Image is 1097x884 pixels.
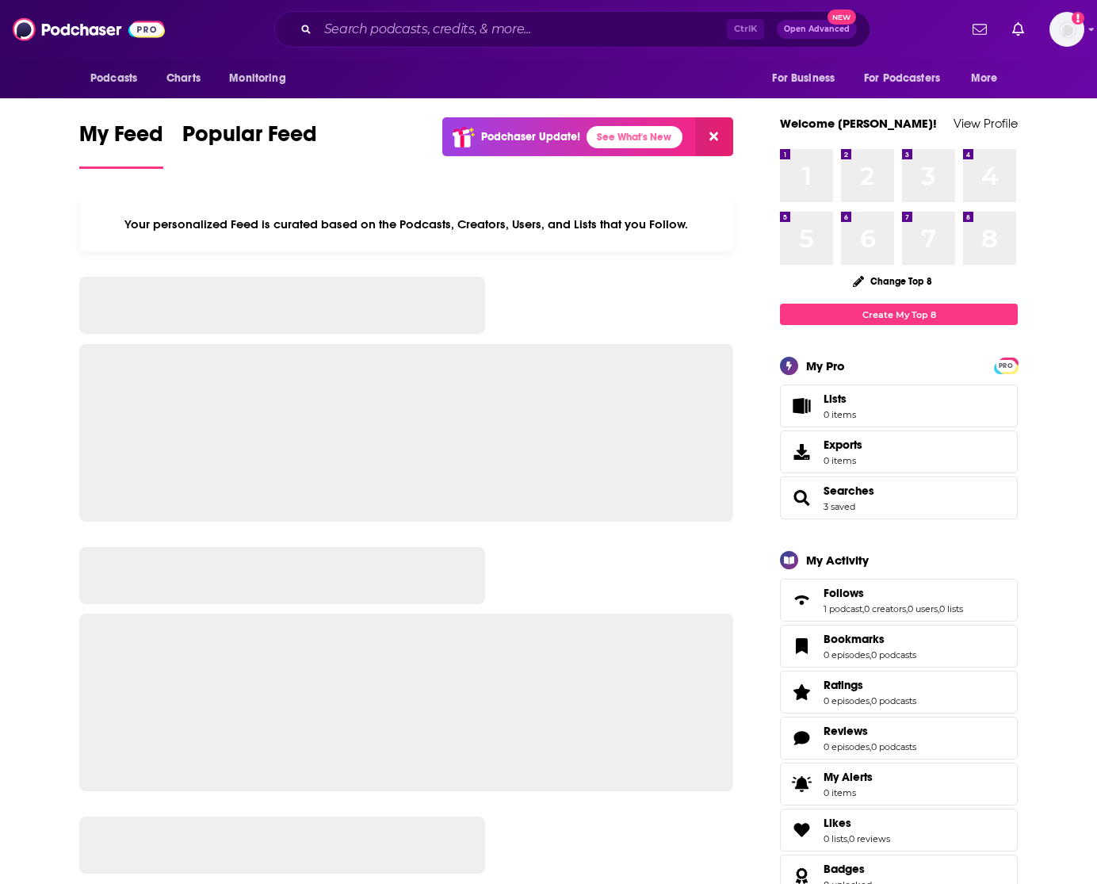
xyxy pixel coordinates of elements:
span: 0 items [824,409,856,420]
button: open menu [79,63,158,94]
a: Likes [824,816,890,830]
a: 0 creators [864,603,906,614]
span: Charts [166,67,201,90]
span: 0 items [824,455,862,466]
a: Lists [780,385,1018,427]
button: open menu [960,63,1018,94]
a: Reviews [824,724,916,738]
a: Likes [785,819,817,841]
span: Bookmarks [780,625,1018,668]
img: Podchaser - Follow, Share and Rate Podcasts [13,14,165,44]
span: 0 items [824,787,873,798]
a: Popular Feed [182,121,317,169]
a: 0 users [908,603,938,614]
a: Badges [824,862,872,876]
a: 0 episodes [824,649,870,660]
span: , [862,603,864,614]
span: , [938,603,939,614]
span: Exports [824,438,862,452]
span: Bookmarks [824,632,885,646]
a: Show notifications dropdown [966,16,993,43]
span: Follows [824,586,864,600]
a: Bookmarks [824,632,916,646]
svg: Add a profile image [1072,12,1084,25]
a: Searches [824,484,874,498]
a: Follows [785,589,817,611]
span: My Alerts [785,773,817,795]
span: More [971,67,998,90]
span: Podcasts [90,67,137,90]
a: 0 reviews [849,833,890,844]
div: My Pro [806,358,845,373]
span: Searches [780,476,1018,519]
a: Welcome [PERSON_NAME]! [780,116,937,131]
a: My Alerts [780,763,1018,806]
span: My Feed [79,121,163,157]
span: , [870,741,871,752]
a: Ratings [785,681,817,703]
input: Search podcasts, credits, & more... [318,17,727,42]
span: Likes [824,816,851,830]
a: Exports [780,431,1018,473]
span: Popular Feed [182,121,317,157]
a: 0 podcasts [871,741,916,752]
button: open menu [218,63,306,94]
button: Open AdvancedNew [777,20,857,39]
span: Reviews [824,724,868,738]
span: Reviews [780,717,1018,760]
a: 0 podcasts [871,649,916,660]
a: My Feed [79,121,163,169]
span: Open Advanced [784,25,850,33]
a: Ratings [824,678,916,692]
img: User Profile [1049,12,1084,47]
span: Follows [780,579,1018,622]
div: Search podcasts, credits, & more... [274,11,870,48]
a: Follows [824,586,963,600]
span: , [870,649,871,660]
span: Ratings [824,678,863,692]
span: , [906,603,908,614]
span: Likes [780,809,1018,851]
span: Exports [785,441,817,463]
span: Lists [824,392,847,406]
a: 0 episodes [824,695,870,706]
span: Ratings [780,671,1018,714]
span: My Alerts [824,770,873,784]
span: Monitoring [229,67,285,90]
button: Show profile menu [1049,12,1084,47]
span: For Business [772,67,835,90]
button: Change Top 8 [843,271,942,291]
span: Badges [824,862,865,876]
p: Podchaser Update! [481,130,580,144]
span: New [828,10,856,25]
a: 1 podcast [824,603,862,614]
a: 3 saved [824,501,855,512]
a: 0 lists [824,833,847,844]
a: 0 episodes [824,741,870,752]
a: PRO [996,359,1015,371]
span: Ctrl K [727,19,764,40]
span: PRO [996,360,1015,372]
a: View Profile [954,116,1018,131]
div: Your personalized Feed is curated based on the Podcasts, Creators, Users, and Lists that you Follow. [79,197,733,251]
span: Lists [824,392,856,406]
span: Logged in as evankrask [1049,12,1084,47]
button: open menu [854,63,963,94]
span: , [870,695,871,706]
button: open menu [761,63,854,94]
span: For Podcasters [864,67,940,90]
a: Charts [156,63,210,94]
a: Show notifications dropdown [1006,16,1030,43]
a: 0 lists [939,603,963,614]
span: , [847,833,849,844]
a: Bookmarks [785,635,817,657]
a: Create My Top 8 [780,304,1018,325]
a: Searches [785,487,817,509]
div: My Activity [806,553,869,568]
span: Lists [785,395,817,417]
a: 0 podcasts [871,695,916,706]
